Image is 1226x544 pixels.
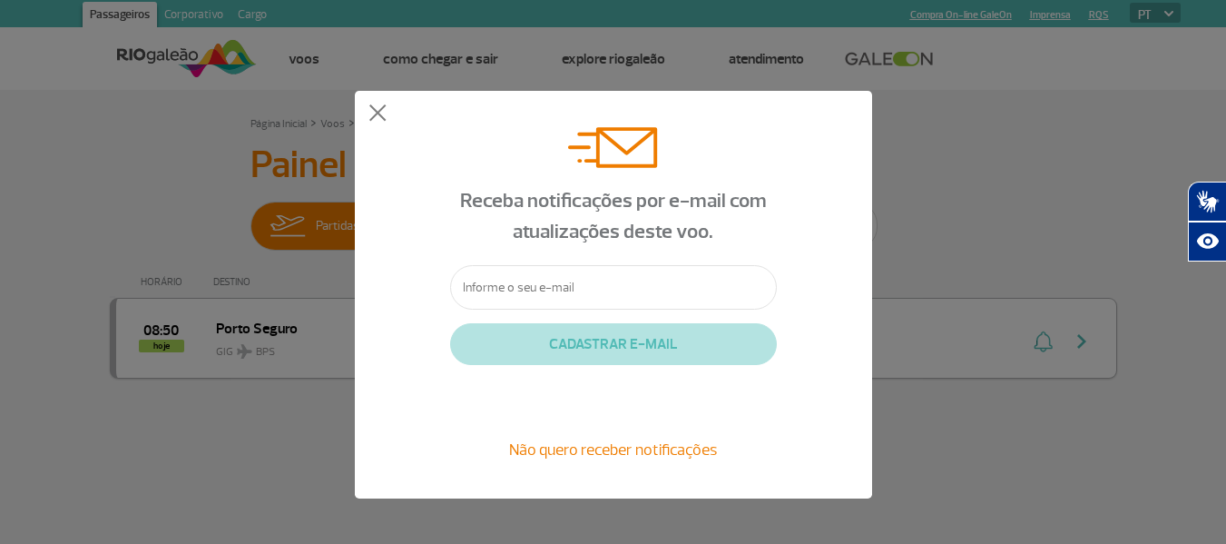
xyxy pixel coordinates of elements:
button: Abrir recursos assistivos. [1188,222,1226,262]
span: Não quero receber notificações [509,440,717,460]
div: Plugin de acessibilidade da Hand Talk. [1188,182,1226,262]
button: Abrir tradutor de língua de sinais. [1188,182,1226,222]
span: Receba notificações por e-mail com atualizações deste voo. [460,188,767,244]
button: CADASTRAR E-MAIL [450,323,777,365]
input: Informe o seu e-mail [450,265,777,310]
